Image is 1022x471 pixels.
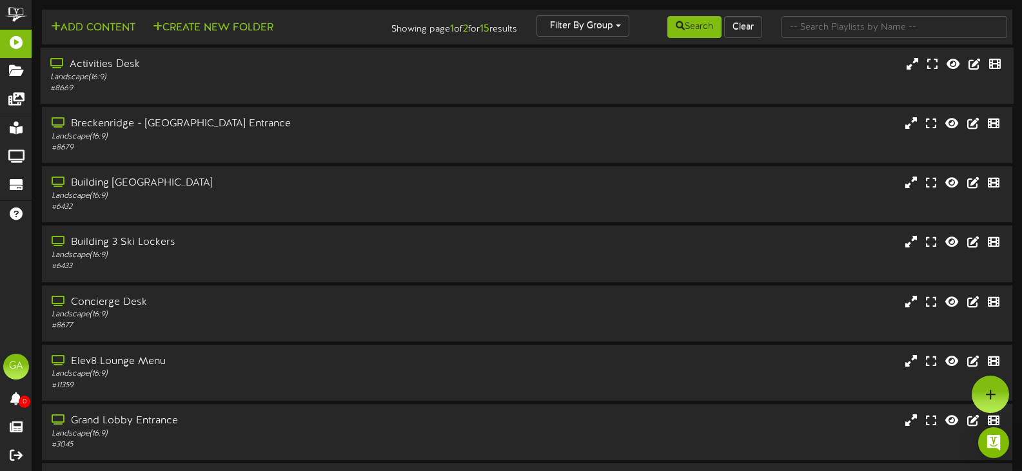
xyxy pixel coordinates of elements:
strong: 2 [463,23,468,35]
div: Landscape ( 16:9 ) [52,309,437,320]
div: Concierge Desk [52,295,437,310]
span: 0 [19,396,30,408]
button: Filter By Group [536,15,629,37]
input: -- Search Playlists by Name -- [781,16,1007,38]
button: Create New Folder [149,20,277,36]
div: Showing page of for results [364,15,527,37]
div: Landscape ( 16:9 ) [52,191,437,202]
div: # 8677 [52,320,437,331]
div: Elev8 Lounge Menu [52,354,437,369]
div: Landscape ( 16:9 ) [52,369,437,380]
strong: 1 [450,23,454,35]
div: Building 3 Ski Lockers [52,235,437,250]
div: # 8679 [52,142,437,153]
div: Building [GEOGRAPHIC_DATA] [52,176,437,191]
div: Landscape ( 16:9 ) [52,250,437,261]
strong: 15 [480,23,489,35]
div: Landscape ( 16:9 ) [52,131,437,142]
div: Landscape ( 16:9 ) [50,72,437,83]
div: # 8669 [50,83,437,94]
button: Clear [724,16,762,38]
div: # 3045 [52,439,437,450]
div: Landscape ( 16:9 ) [52,428,437,439]
div: Open Intercom Messenger [978,427,1009,458]
div: # 11359 [52,380,437,391]
div: Breckenridge - [GEOGRAPHIC_DATA] Entrance [52,117,437,131]
div: Activities Desk [50,57,437,72]
div: # 6433 [52,261,437,272]
div: Grand Lobby Entrance [52,414,437,428]
div: # 6432 [52,202,437,213]
button: Add Content [47,20,139,36]
div: GA [3,354,29,380]
button: Search [667,16,722,38]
